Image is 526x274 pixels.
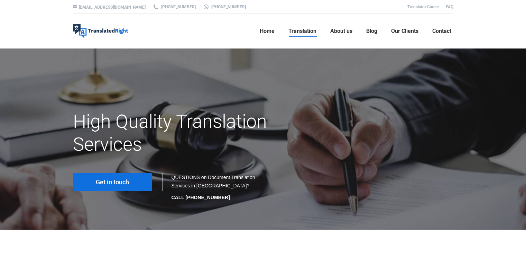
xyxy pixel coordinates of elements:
[446,5,453,9] a: FAQ
[364,20,379,42] a: Blog
[366,28,377,35] span: Blog
[79,5,146,10] a: [EMAIL_ADDRESS][DOMAIN_NAME]
[389,20,421,42] a: Our Clients
[203,4,246,10] a: [PHONE_NUMBER]
[288,28,316,35] span: Translation
[407,5,439,9] a: Translator Career
[73,110,323,156] h1: High Quality Translation Services
[172,195,230,200] strong: CALL [PHONE_NUMBER]
[260,28,275,35] span: Home
[73,173,152,191] a: Get in touch
[391,28,418,35] span: Our Clients
[330,28,352,35] span: About us
[432,28,451,35] span: Contact
[172,173,256,202] div: QUESTIONS on Document Translation Services in [GEOGRAPHIC_DATA]?
[328,20,354,42] a: About us
[73,24,128,38] img: Translated Right
[96,179,129,186] span: Get in touch
[258,20,277,42] a: Home
[153,4,196,10] a: [PHONE_NUMBER]
[430,20,453,42] a: Contact
[286,20,319,42] a: Translation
